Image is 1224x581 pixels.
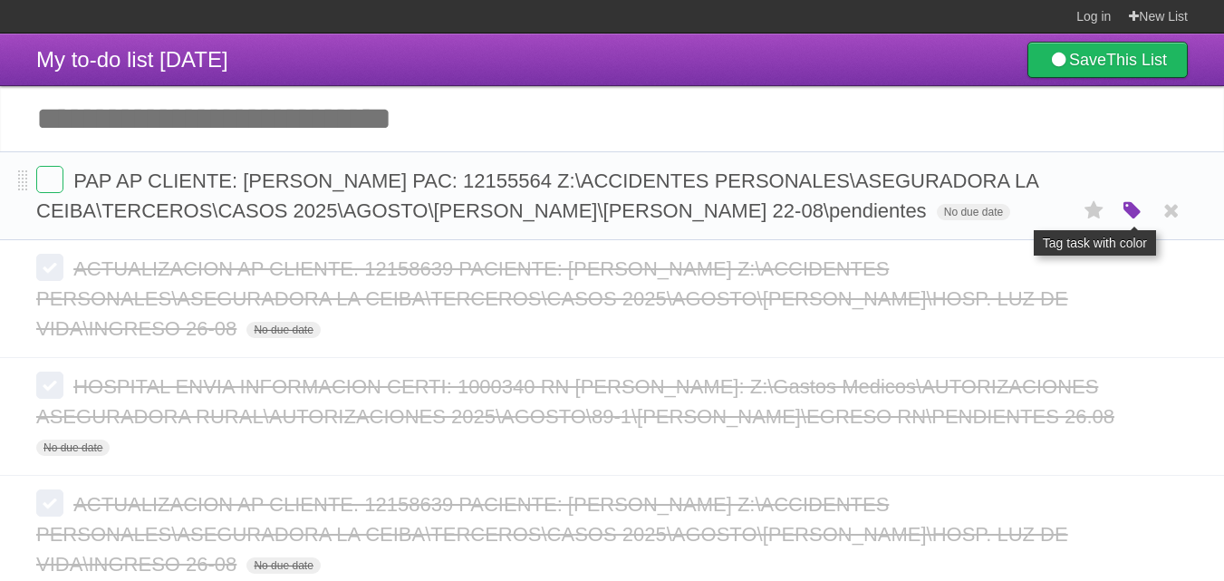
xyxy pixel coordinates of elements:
[36,493,1068,576] span: ACTUALIZACION AP CLIENTE. 12158639 PACIENTE: [PERSON_NAME] Z:\ACCIDENTES PERSONALES\ASEGURADORA L...
[36,257,1068,340] span: ACTUALIZACION AP CLIENTE. 12158639 PACIENTE: [PERSON_NAME] Z:\ACCIDENTES PERSONALES\ASEGURADORA L...
[937,204,1010,220] span: No due date
[36,440,110,456] span: No due date
[246,557,320,574] span: No due date
[36,489,63,517] label: Done
[36,166,63,193] label: Done
[36,372,63,399] label: Done
[36,47,228,72] span: My to-do list [DATE]
[1077,196,1112,226] label: Star task
[36,375,1119,428] span: HOSPITAL ENVIA INFORMACION CERTI: 1000340 RN [PERSON_NAME]: Z:\Gastos Medicos\AUTORIZACIONES ASEG...
[1027,42,1188,78] a: SaveThis List
[1106,51,1167,69] b: This List
[36,169,1038,222] span: PAP AP CLIENTE: [PERSON_NAME] PAC: 12155564 Z:\ACCIDENTES PERSONALES\ASEGURADORA LA CEIBA\TERCERO...
[246,322,320,338] span: No due date
[36,254,63,281] label: Done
